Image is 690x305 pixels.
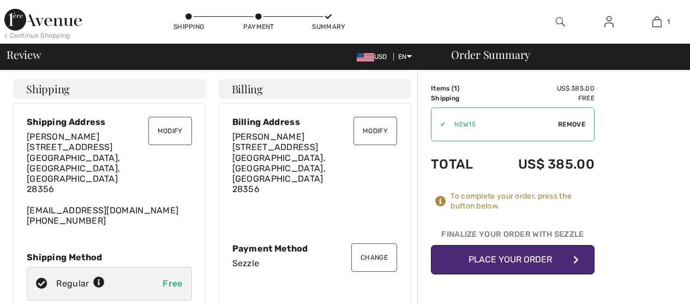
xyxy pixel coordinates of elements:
a: Sign In [596,15,622,29]
td: Items ( ) [431,83,489,93]
img: 1ère Avenue [4,9,82,31]
img: My Info [604,15,614,28]
button: Place Your Order [431,245,595,274]
span: EN [398,53,412,61]
div: Order Summary [438,49,683,60]
img: US Dollar [357,53,374,62]
span: Shipping [26,83,70,94]
div: Payment Method [232,243,398,254]
span: Review [7,49,41,60]
div: To complete your order, press the button below. [451,192,595,211]
span: USD [357,53,392,61]
img: search the website [556,15,565,28]
span: Free [163,278,182,289]
td: Shipping [431,93,489,103]
span: [PERSON_NAME] [27,131,99,142]
span: Billing [232,83,263,94]
div: Shipping Address [27,117,192,127]
div: ✔ [431,119,446,129]
div: < Continue Shopping [4,31,70,40]
iframe: To enrich screen reader interactions, please activate Accessibility in Grammarly extension settings [486,17,690,305]
span: 1 [667,17,670,27]
button: Modify [148,117,192,145]
img: My Bag [652,15,662,28]
div: Summary [312,22,345,32]
span: [STREET_ADDRESS] [GEOGRAPHIC_DATA], [GEOGRAPHIC_DATA], [GEOGRAPHIC_DATA] 28356 [27,142,120,194]
div: Sezzle [232,258,398,268]
div: Billing Address [232,117,398,127]
div: Finalize Your Order with Sezzle [431,229,595,245]
div: Payment [242,22,275,32]
button: Modify [353,117,397,145]
div: Shipping Method [27,252,192,262]
button: Change [351,243,397,272]
div: Regular [56,277,105,290]
div: Shipping [172,22,205,32]
a: 1 [633,15,681,28]
span: [STREET_ADDRESS] [GEOGRAPHIC_DATA], [GEOGRAPHIC_DATA], [GEOGRAPHIC_DATA] 28356 [232,142,326,194]
span: 1 [454,85,457,92]
div: [EMAIL_ADDRESS][DOMAIN_NAME] [PHONE_NUMBER] [27,131,192,226]
input: Promo code [446,108,558,141]
span: [PERSON_NAME] [232,131,305,142]
td: Total [431,146,489,183]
